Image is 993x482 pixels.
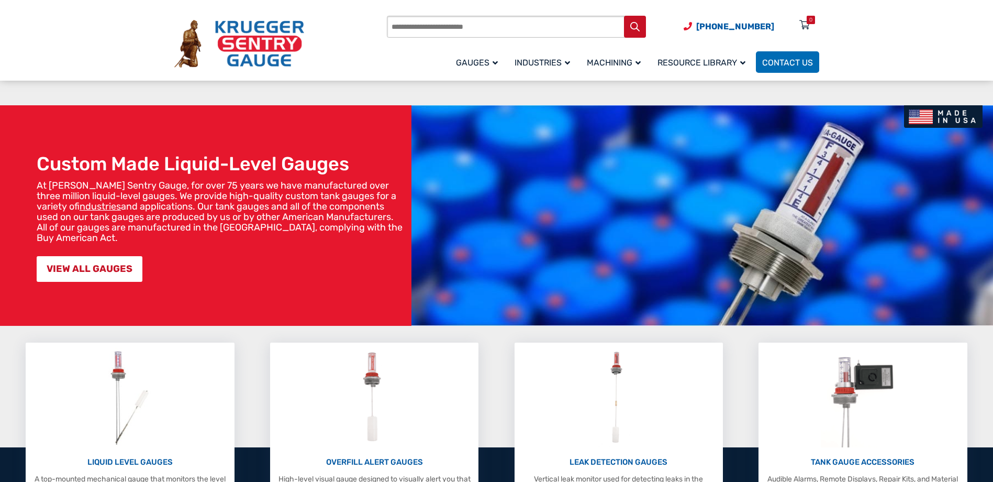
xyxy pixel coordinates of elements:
a: Gauges [450,50,508,74]
p: OVERFILL ALERT GAUGES [275,456,473,468]
a: Resource Library [651,50,756,74]
img: Tank Gauge Accessories [821,348,905,447]
img: Leak Detection Gauges [598,348,639,447]
div: 0 [809,16,812,24]
span: Resource Library [657,58,745,68]
a: VIEW ALL GAUGES [37,256,142,282]
span: Industries [515,58,570,68]
p: TANK GAUGE ACCESSORIES [764,456,962,468]
h1: Custom Made Liquid-Level Gauges [37,152,406,175]
span: Machining [587,58,641,68]
span: [PHONE_NUMBER] [696,21,774,31]
a: Contact Us [756,51,819,73]
span: Contact Us [762,58,813,68]
p: LIQUID LEVEL GAUGES [31,456,229,468]
a: Machining [581,50,651,74]
a: Industries [508,50,581,74]
img: Krueger Sentry Gauge [174,20,304,68]
img: Liquid Level Gauges [102,348,158,447]
img: Overfill Alert Gauges [351,348,398,447]
a: Phone Number (920) 434-8860 [684,20,774,33]
p: LEAK DETECTION GAUGES [520,456,718,468]
p: At [PERSON_NAME] Sentry Gauge, for over 75 years we have manufactured over three million liquid-l... [37,180,406,243]
span: Gauges [456,58,498,68]
img: Made In USA [904,105,983,128]
a: industries [80,201,121,212]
